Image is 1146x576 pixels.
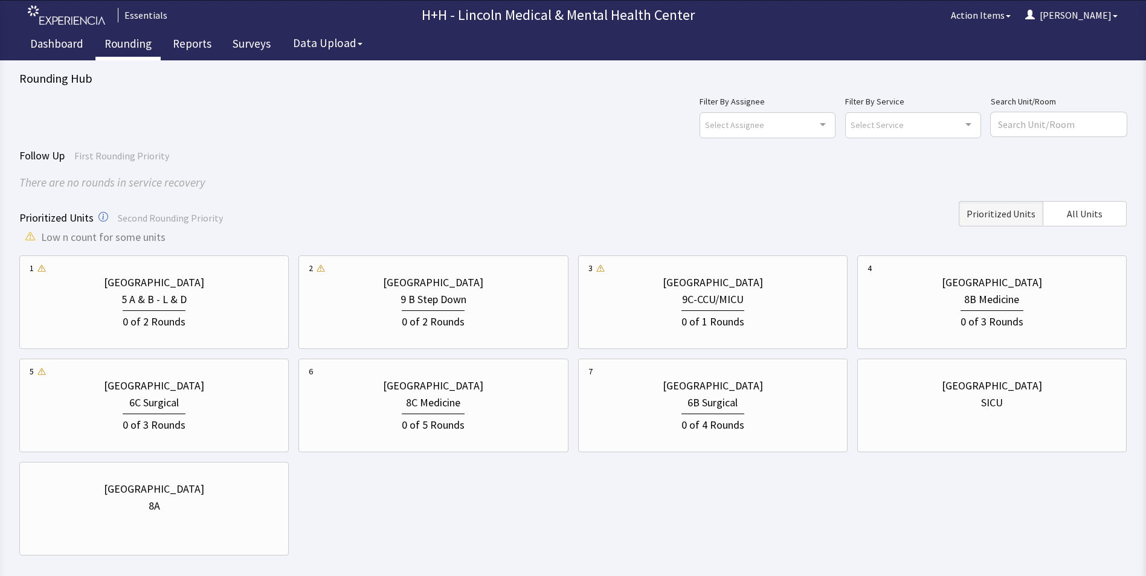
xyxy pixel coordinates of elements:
[121,291,187,308] div: 5 A & B - L & D
[942,377,1042,394] div: [GEOGRAPHIC_DATA]
[588,262,593,274] div: 3
[991,94,1127,109] label: Search Unit/Room
[19,174,1127,191] div: There are no rounds in service recovery
[164,30,221,60] a: Reports
[123,414,185,434] div: 0 of 3 Rounds
[28,5,105,25] img: experiencia_logo.png
[74,150,169,162] span: First Rounding Priority
[129,394,179,411] div: 6C Surgical
[19,70,1127,87] div: Rounding Hub
[845,94,981,109] label: Filter By Service
[1067,206,1103,221] span: All Units
[286,32,370,54] button: Data Upload
[401,291,466,308] div: 9 B Step Down
[309,365,313,377] div: 6
[687,394,738,411] div: 6B Surgical
[681,414,744,434] div: 0 of 4 Rounds
[104,481,204,498] div: [GEOGRAPHIC_DATA]
[851,118,904,132] span: Select Service
[383,377,483,394] div: [GEOGRAPHIC_DATA]
[682,291,744,308] div: 9C-CCU/MICU
[705,118,764,132] span: Select Assignee
[967,206,1035,221] span: Prioritized Units
[30,365,34,377] div: 5
[663,274,763,291] div: [GEOGRAPHIC_DATA]
[588,365,593,377] div: 7
[402,310,465,330] div: 0 of 2 Rounds
[104,377,204,394] div: [GEOGRAPHIC_DATA]
[41,229,166,246] span: Low n count for some units
[1043,201,1127,226] button: All Units
[991,112,1127,136] input: Search Unit/Room
[406,394,460,411] div: 8C Medicine
[118,212,223,224] span: Second Rounding Priority
[681,310,744,330] div: 0 of 1 Rounds
[30,262,34,274] div: 1
[663,377,763,394] div: [GEOGRAPHIC_DATA]
[700,94,835,109] label: Filter By Assignee
[981,394,1003,411] div: SICU
[1018,3,1125,27] button: [PERSON_NAME]
[964,291,1019,308] div: 8B Medicine
[402,414,465,434] div: 0 of 5 Rounds
[942,274,1042,291] div: [GEOGRAPHIC_DATA]
[959,201,1043,226] button: Prioritized Units
[224,30,280,60] a: Surveys
[118,8,167,22] div: Essentials
[104,274,204,291] div: [GEOGRAPHIC_DATA]
[383,274,483,291] div: [GEOGRAPHIC_DATA]
[309,262,313,274] div: 2
[172,5,944,25] p: H+H - Lincoln Medical & Mental Health Center
[19,211,94,225] span: Prioritized Units
[95,30,161,60] a: Rounding
[944,3,1018,27] button: Action Items
[868,262,872,274] div: 4
[21,30,92,60] a: Dashboard
[19,147,1127,164] div: Follow Up
[123,310,185,330] div: 0 of 2 Rounds
[149,498,160,514] div: 8A
[961,310,1023,330] div: 0 of 3 Rounds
